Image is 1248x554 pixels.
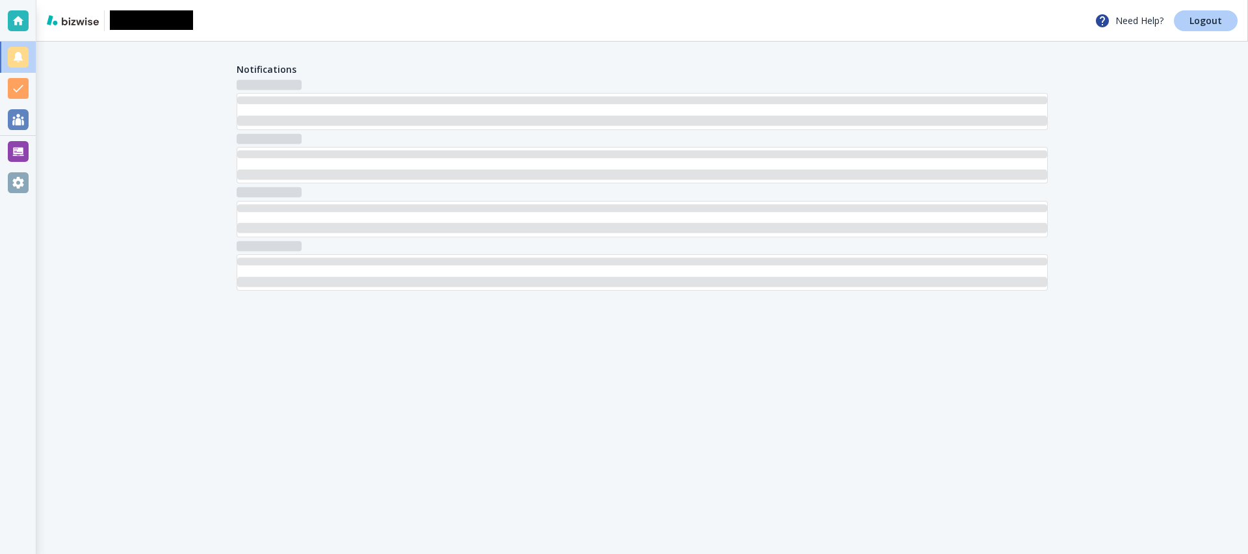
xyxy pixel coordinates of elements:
[237,62,296,76] h4: Notifications
[1189,16,1222,25] p: Logout
[110,10,193,30] img: Antonio Clarke
[47,15,99,25] img: bizwise
[1174,10,1238,31] a: Logout
[1095,13,1163,29] p: Need Help?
